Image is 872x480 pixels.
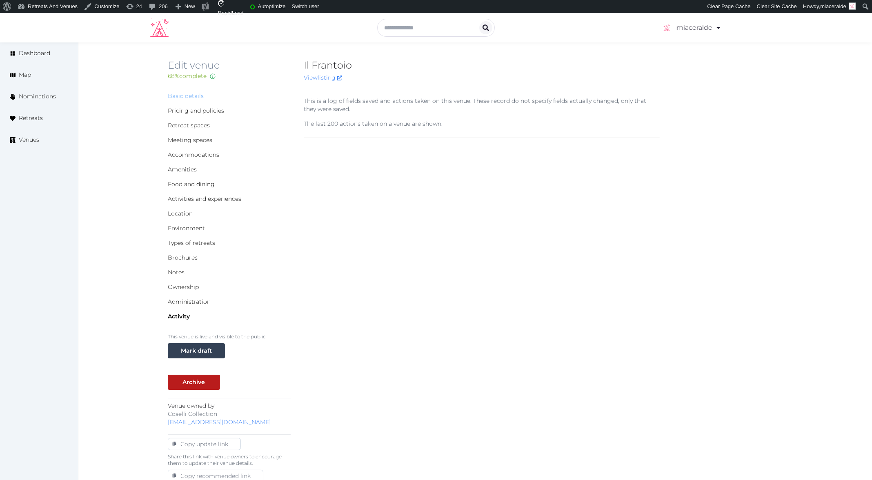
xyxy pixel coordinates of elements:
p: The last 200 actions taken on a venue are shown. [304,120,660,128]
div: Copy recommended link [177,472,254,480]
span: 68 % complete [168,72,207,80]
a: Pricing and policies [168,107,224,114]
span: Map [19,71,31,79]
button: Mark draft [168,343,225,358]
a: Activities and experiences [168,195,241,202]
div: Mark draft [181,347,212,355]
span: Clear Site Cache [757,3,797,9]
a: Location [168,210,193,217]
div: Archive [183,378,205,387]
div: Copy update link [177,440,231,448]
a: Retreat spaces [168,122,210,129]
a: Activity [168,313,190,320]
a: Brochures [168,254,198,261]
span: Coselli Collection [168,410,217,418]
h2: Il Frantoio [304,59,660,72]
p: Venue owned by [168,402,291,426]
span: Dashboard [19,49,50,58]
button: Archive [168,375,220,390]
a: Meeting spaces [168,136,212,144]
a: Notes [168,269,185,276]
a: Basic details [168,92,204,100]
h2: Edit venue [168,59,291,72]
a: Amenities [168,166,197,173]
span: Clear Page Cache [707,3,751,9]
a: Ownership [168,283,199,291]
p: This venue is live and visible to the public [168,333,291,340]
button: Copy update link [168,438,241,450]
p: Share this link with venue owners to encourage them to update their venue details. [168,453,291,467]
a: Food and dining [168,180,215,188]
a: Environment [168,224,205,232]
span: miaceralde [820,3,846,9]
a: miaceralde [662,16,722,39]
span: Retreats [19,114,43,122]
a: [EMAIL_ADDRESS][DOMAIN_NAME] [168,418,271,426]
a: Types of retreats [168,239,215,247]
span: Nominations [19,92,56,101]
a: Viewlisting [304,74,342,81]
span: Venues [19,136,39,144]
a: Administration [168,298,211,305]
a: Accommodations [168,151,219,158]
p: This is a log of fields saved and actions taken on this venue. These record do not specify fields... [304,97,660,113]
